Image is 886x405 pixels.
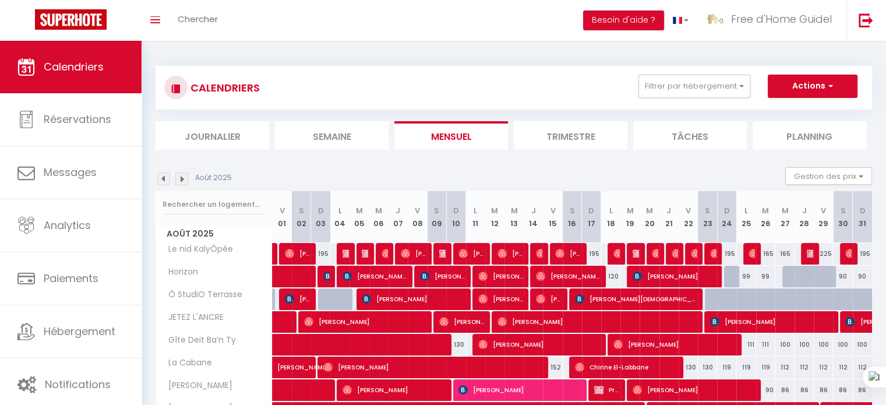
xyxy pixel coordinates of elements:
[458,242,484,265] span: [PERSON_NAME]
[158,243,236,256] span: Le nid KalyÔpée
[362,288,464,310] span: [PERSON_NAME]
[195,172,232,184] p: Août 2025
[394,121,508,150] li: Mensuel
[807,242,813,265] span: [PERSON_NAME]
[536,265,600,287] span: [PERSON_NAME]
[318,205,324,216] abbr: D
[156,226,272,242] span: Août 2025
[601,266,620,287] div: 120
[453,205,459,216] abbr: D
[620,191,640,243] th: 19
[756,334,775,355] div: 111
[853,191,872,243] th: 31
[768,75,857,98] button: Actions
[633,379,754,401] span: [PERSON_NAME]
[691,242,697,265] span: [PERSON_NAME]
[280,205,285,216] abbr: V
[814,357,833,378] div: 112
[686,205,691,216] abbr: V
[497,311,696,333] span: [PERSON_NAME]
[795,357,814,378] div: 112
[609,205,613,216] abbr: L
[44,324,115,339] span: Hébergement
[840,205,845,216] abbr: S
[833,379,852,401] div: 86
[705,205,710,216] abbr: S
[188,75,260,101] h3: CALENDRIERS
[277,350,331,372] span: [PERSON_NAME]
[330,191,350,243] th: 04
[633,265,716,287] span: [PERSON_NAME]
[710,242,716,265] span: [PERSON_NAME]
[156,121,269,150] li: Journalier
[311,243,330,265] div: 195
[640,191,659,243] th: 20
[756,243,775,265] div: 165
[299,205,304,216] abbr: S
[158,266,202,279] span: Horizon
[853,334,872,355] div: 100
[583,10,664,30] button: Besoin d'aide ?
[543,357,562,378] div: 152
[474,205,477,216] abbr: L
[570,205,575,216] abbr: S
[9,5,44,40] button: Ouvrir le widget de chat LiveChat
[749,242,755,265] span: [PERSON_NAME]
[736,357,756,378] div: 119
[285,288,310,310] span: [PERSON_NAME]
[158,379,235,392] span: [PERSON_NAME]
[158,288,245,301] span: Ô StudiO Terrasse
[775,379,795,401] div: 86
[736,334,756,355] div: 111
[588,205,594,216] abbr: D
[273,357,292,379] a: [PERSON_NAME]
[415,205,420,216] abbr: V
[717,243,736,265] div: 195
[323,265,330,287] span: [PERSON_NAME]
[439,242,446,265] span: Mael LE HUEC
[775,357,795,378] div: 112
[672,242,678,265] span: [PERSON_NAME]
[710,311,832,333] span: [PERSON_NAME]
[845,242,852,265] span: [PERSON_NAME]
[762,205,769,216] abbr: M
[795,191,814,243] th: 28
[536,242,542,265] span: [PERSON_NAME]
[375,205,382,216] abbr: M
[478,288,523,310] span: [PERSON_NAME]
[613,333,735,355] span: [PERSON_NAME]
[853,266,872,287] div: 90
[514,121,627,150] li: Trimestre
[775,243,795,265] div: 165
[524,191,543,243] th: 14
[273,191,292,243] th: 01
[543,191,562,243] th: 15
[485,191,504,243] th: 12
[478,265,523,287] span: [PERSON_NAME]
[343,379,445,401] span: [PERSON_NAME]
[756,191,775,243] th: 26
[860,205,866,216] abbr: D
[756,379,775,401] div: 90
[638,75,750,98] button: Filtrer par hébergement
[427,191,446,243] th: 09
[706,10,723,28] img: ...
[666,205,671,216] abbr: J
[633,121,747,150] li: Tâches
[698,191,717,243] th: 23
[853,357,872,378] div: 112
[382,242,388,265] span: [PERSON_NAME]
[439,311,484,333] span: [PERSON_NAME]
[575,288,697,310] span: [PERSON_NAME][DEMOGRAPHIC_DATA]
[802,205,807,216] abbr: J
[601,191,620,243] th: 18
[679,357,698,378] div: 130
[408,191,427,243] th: 08
[396,205,400,216] abbr: J
[536,288,562,310] span: [PERSON_NAME]
[679,191,698,243] th: 22
[550,205,555,216] abbr: V
[497,242,523,265] span: [PERSON_NAME]
[859,13,873,27] img: logout
[158,311,227,324] span: JETEZ L'ANCRE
